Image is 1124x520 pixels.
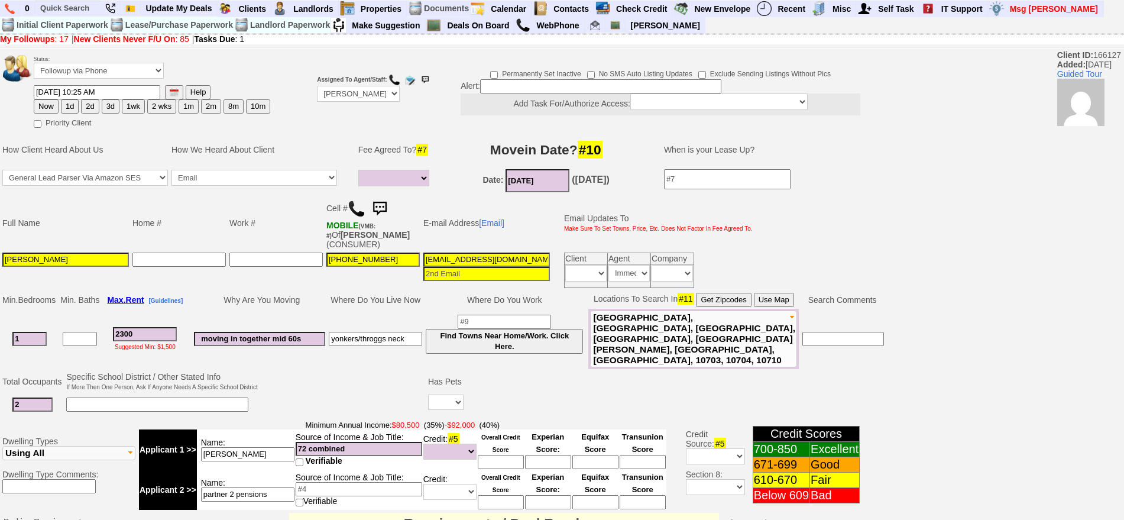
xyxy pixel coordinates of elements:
b: ([DATE]) [572,175,610,185]
img: creditreport.png [595,1,610,16]
a: [Guidelines] [148,295,183,305]
td: Home # [131,195,228,251]
span: Bedrooms [18,295,56,305]
b: New Clients Never F/U On [74,34,176,44]
b: Tasks Due [195,34,235,44]
input: Ask Customer: Do You Know Your Transunion Credit Score [620,495,666,509]
td: Lease/Purchase Paperwork [125,17,234,33]
td: Excellent [810,442,860,457]
a: Contacts [549,1,594,17]
div: Alert: [461,79,860,115]
font: Minimum Annual Income: [306,421,445,429]
td: Name: [197,429,295,470]
img: jorge@homesweethomeproperties.com [590,20,600,30]
a: Guided Tour [1057,69,1102,79]
input: Quick Search [35,1,101,15]
input: Ask Customer: Do You Know Your Equifax Credit Score [572,495,618,509]
td: Email Updates To [555,195,754,251]
td: Landlord Paperwork [250,17,331,33]
span: #11 [678,293,694,305]
input: Permanently Set Inactive [490,71,498,79]
img: docs.png [109,18,124,33]
input: Ask Customer: Do You Know Your Transunion Credit Score [620,455,666,469]
input: 2nd Email [423,267,550,281]
td: Credit Source: Section 8: [668,418,747,512]
input: #4 [296,442,422,456]
button: Now [34,99,59,114]
img: [calendar icon] [170,88,179,97]
font: Transunion Score [622,432,663,454]
a: [Email] [479,218,504,228]
input: #8 [329,332,422,346]
button: Find Towns Near Home/Work. Click Here. [426,329,583,354]
button: 1m [179,99,199,114]
input: #1 [12,332,47,346]
td: Why Are You Moving [192,291,327,309]
td: Source of Income & Job Title: Verifiable [295,470,423,510]
td: Name: [197,470,295,510]
img: compose_email.png [404,74,416,86]
img: su2.jpg [331,18,346,33]
td: Source of Income & Job Title: [295,429,423,470]
font: Equifax Score [581,432,609,454]
a: Deals On Board [442,18,514,33]
img: chalkboard.png [610,20,620,30]
h3: Movein Date? [442,139,650,160]
b: Date: [482,175,503,185]
a: Check Credit [611,1,672,17]
font: MOBILE [326,221,358,230]
font: If More Then One Person, Ask If Anyone Needs A Specific School District [66,384,257,390]
span: #5 [714,438,726,450]
a: 0 [20,1,35,16]
input: Ask Customer: Do You Know Your Overall Credit Score [478,495,524,509]
input: Ask Customer: Do You Know Your Experian Credit Score [525,455,571,469]
img: people.png [3,55,38,82]
img: phone22.png [105,4,115,14]
img: sms.png [368,197,391,221]
input: #6 [194,332,325,346]
button: 2 wks [147,99,176,114]
a: [PERSON_NAME] [626,18,705,33]
label: Permanently Set Inactive [490,66,581,79]
a: Make Suggestion [347,18,425,33]
td: Below 609 [753,488,809,503]
button: Using All [2,446,135,460]
input: Ask Customer: Do You Know Your Experian Credit Score [525,495,571,509]
img: officebldg.png [812,1,827,16]
td: Where Do You Live Now [327,291,424,309]
td: E-mail Address [422,195,552,251]
td: 700-850 [753,442,809,457]
td: Bad [810,488,860,503]
a: IT Support [937,1,988,17]
td: Company [651,253,694,264]
a: Update My Deals [141,1,217,16]
button: 2m [201,99,221,114]
input: #2 [12,398,53,412]
font: $80,500 [392,421,420,429]
td: Credit: [423,429,477,470]
font: (VMB: #) [326,223,375,239]
input: Ask Customer: Do You Know Your Overall Credit Score [478,455,524,469]
a: Misc [828,1,856,17]
a: Properties [356,1,407,17]
input: 1st Email - Question #0 [423,253,550,267]
a: New Envelope [689,1,756,17]
font: Make Sure To Set Towns, Price, Etc. Does Not Factor In Fee Agreed To. [564,225,753,232]
td: Specific School District / Other Stated Info [64,370,259,393]
center: Add Task For/Authorize Access: [461,93,860,115]
input: No SMS Auto Listing Updates [587,71,595,79]
b: [Guidelines] [148,298,183,304]
a: Msg [PERSON_NAME] [1005,1,1103,17]
font: Overall Credit Score [481,434,520,453]
button: 1wk [122,99,145,114]
font: Experian Score: [532,432,564,454]
a: New Clients Never F/U On: 85 [74,34,189,44]
a: Calendar [486,1,532,17]
button: 2d [81,99,99,114]
a: Self Task [873,1,919,17]
font: Suggested Min: $1,500 [115,344,176,350]
img: chalkboard.png [426,18,441,33]
button: 1d [61,99,79,114]
b: Added: [1057,60,1086,69]
img: docs.png [234,18,249,33]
